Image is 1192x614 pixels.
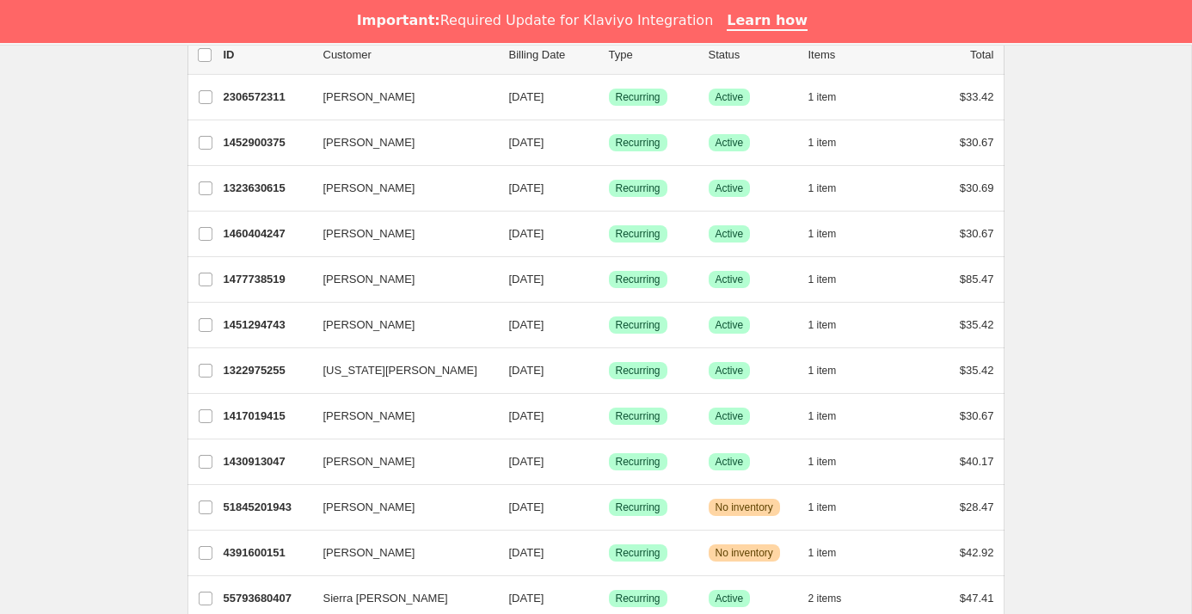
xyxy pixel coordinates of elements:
[224,134,310,151] p: 1452900375
[224,222,994,246] div: 1460404247[PERSON_NAME][DATE]SuccessRecurringSuccessActive1 item$30.67
[808,318,837,332] span: 1 item
[960,181,994,194] span: $30.69
[509,500,544,513] span: [DATE]
[323,408,415,425] span: [PERSON_NAME]
[357,12,440,28] b: Important:
[808,450,856,474] button: 1 item
[616,546,661,560] span: Recurring
[224,267,994,292] div: 1477738519[PERSON_NAME][DATE]SuccessRecurringSuccessActive1 item$85.47
[224,85,994,109] div: 2306572311[PERSON_NAME][DATE]SuccessRecurringSuccessActive1 item$33.42
[960,318,994,331] span: $35.42
[716,546,773,560] span: No inventory
[224,362,310,379] p: 1322975255
[616,136,661,150] span: Recurring
[808,364,837,378] span: 1 item
[323,225,415,243] span: [PERSON_NAME]
[808,409,837,423] span: 1 item
[313,175,485,202] button: [PERSON_NAME]
[960,273,994,286] span: $85.47
[808,181,837,195] span: 1 item
[224,313,994,337] div: 1451294743[PERSON_NAME][DATE]SuccessRecurringSuccessActive1 item$35.42
[323,590,448,607] span: Sierra [PERSON_NAME]
[224,541,994,565] div: 4391600151[PERSON_NAME][DATE]SuccessRecurringWarningNo inventory1 item$42.92
[313,494,485,521] button: [PERSON_NAME]
[224,131,994,155] div: 1452900375[PERSON_NAME][DATE]SuccessRecurringSuccessActive1 item$30.67
[808,176,856,200] button: 1 item
[960,90,994,103] span: $33.42
[313,357,485,384] button: [US_STATE][PERSON_NAME]
[808,131,856,155] button: 1 item
[224,499,310,516] p: 51845201943
[960,592,994,605] span: $47.41
[716,90,744,104] span: Active
[960,455,994,468] span: $40.17
[313,220,485,248] button: [PERSON_NAME]
[808,136,837,150] span: 1 item
[960,136,994,149] span: $30.67
[224,271,310,288] p: 1477738519
[509,455,544,468] span: [DATE]
[616,500,661,514] span: Recurring
[960,227,994,240] span: $30.67
[960,546,994,559] span: $42.92
[616,227,661,241] span: Recurring
[313,266,485,293] button: [PERSON_NAME]
[609,46,695,64] div: Type
[716,500,773,514] span: No inventory
[224,316,310,334] p: 1451294743
[960,500,994,513] span: $28.47
[808,592,842,605] span: 2 items
[509,90,544,103] span: [DATE]
[224,180,310,197] p: 1323630615
[808,455,837,469] span: 1 item
[616,318,661,332] span: Recurring
[357,12,713,29] div: Required Update for Klaviyo Integration
[808,46,894,64] div: Items
[224,46,994,64] div: IDCustomerBilling DateTypeStatusItemsTotal
[716,181,744,195] span: Active
[323,316,415,334] span: [PERSON_NAME]
[509,364,544,377] span: [DATE]
[808,586,861,611] button: 2 items
[808,227,837,241] span: 1 item
[224,590,310,607] p: 55793680407
[808,267,856,292] button: 1 item
[224,450,994,474] div: 1430913047[PERSON_NAME][DATE]SuccessRecurringSuccessActive1 item$40.17
[509,136,544,149] span: [DATE]
[323,180,415,197] span: [PERSON_NAME]
[224,176,994,200] div: 1323630615[PERSON_NAME][DATE]SuccessRecurringSuccessActive1 item$30.69
[716,409,744,423] span: Active
[509,546,544,559] span: [DATE]
[960,409,994,422] span: $30.67
[808,500,837,514] span: 1 item
[323,499,415,516] span: [PERSON_NAME]
[960,364,994,377] span: $35.42
[224,404,994,428] div: 1417019415[PERSON_NAME][DATE]SuccessRecurringSuccessActive1 item$30.67
[509,318,544,331] span: [DATE]
[509,181,544,194] span: [DATE]
[313,129,485,157] button: [PERSON_NAME]
[716,364,744,378] span: Active
[808,222,856,246] button: 1 item
[716,318,744,332] span: Active
[323,271,415,288] span: [PERSON_NAME]
[509,227,544,240] span: [DATE]
[808,273,837,286] span: 1 item
[509,46,595,64] p: Billing Date
[224,453,310,470] p: 1430913047
[616,90,661,104] span: Recurring
[313,539,485,567] button: [PERSON_NAME]
[808,495,856,519] button: 1 item
[808,546,837,560] span: 1 item
[616,455,661,469] span: Recurring
[224,46,310,64] p: ID
[808,90,837,104] span: 1 item
[808,313,856,337] button: 1 item
[716,227,744,241] span: Active
[224,408,310,425] p: 1417019415
[323,362,477,379] span: [US_STATE][PERSON_NAME]
[224,586,994,611] div: 55793680407Sierra [PERSON_NAME][DATE]SuccessRecurringSuccessActive2 items$47.41
[313,448,485,476] button: [PERSON_NAME]
[323,544,415,562] span: [PERSON_NAME]
[727,12,808,31] a: Learn how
